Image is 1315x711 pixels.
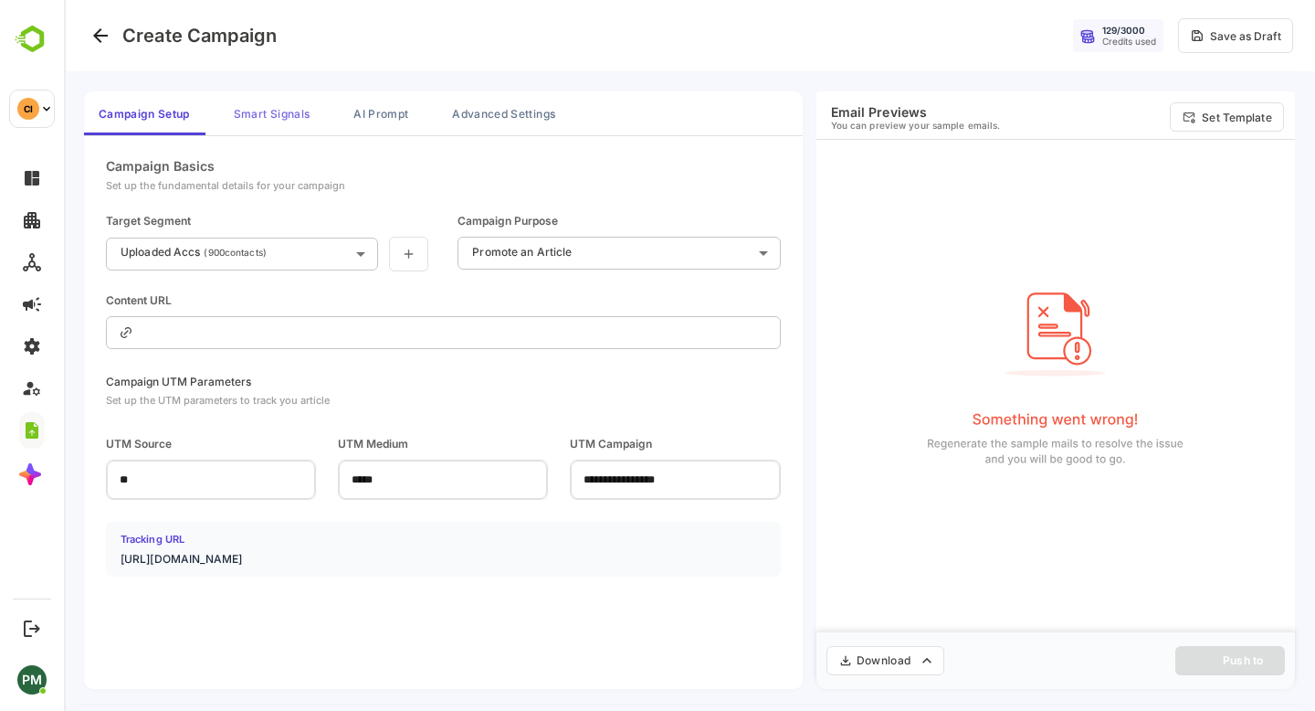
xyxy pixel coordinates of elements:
div: 129 / 3000 [1038,25,1081,36]
p: Promote an Article [408,245,508,259]
div: Save as Draft [1146,29,1217,43]
h4: Create Campaign [58,25,213,47]
h4: Tracking URL [57,533,121,546]
h4: [URL][DOMAIN_NAME] [57,553,179,566]
div: Content URL [42,293,141,307]
div: Set up the fundamental details for your campaign [42,179,281,192]
div: CI [17,98,39,120]
div: Target Segment [42,214,127,228]
div: Set up the UTM parameters to track you article [42,394,266,407]
p: Set Template [1138,111,1207,124]
h6: Email Previews [767,104,937,120]
span: UTM Medium [274,436,484,452]
div: Campaign Basics [42,158,151,174]
div: Campaign Purpose [394,214,494,228]
button: Go back [22,21,51,50]
p: ( 900 contacts) [140,247,202,258]
span: UTM Source [42,436,252,452]
button: Save as Draft [1114,18,1229,53]
button: AI Prompt [275,91,359,135]
button: Logout [19,616,44,641]
img: BambooboxLogoMark.f1c84d78b4c51b1a7b5f700c9845e183.svg [9,22,56,57]
div: PM [17,665,47,695]
div: Credits used [1038,36,1092,47]
button: Smart Signals [155,91,260,135]
button: Campaign Setup [20,91,141,135]
button: Set Template [1106,102,1220,132]
div: campaign tabs [20,91,739,135]
span: UTM Campaign [506,436,716,452]
p: Uploaded Accs [57,245,136,259]
button: Download [763,646,881,675]
p: You can preview your sample emails. [767,120,937,131]
button: Advanced Settings [373,91,506,135]
div: Campaign UTM Parameters [42,375,266,388]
